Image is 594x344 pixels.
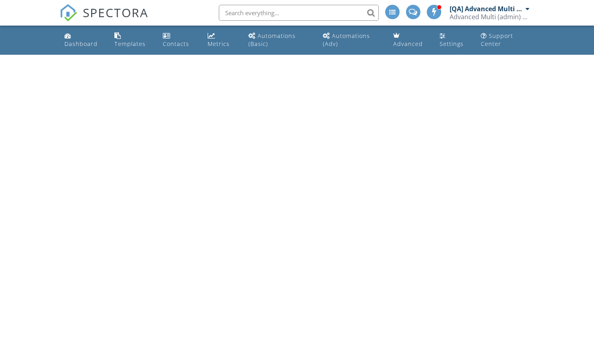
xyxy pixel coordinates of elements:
[60,4,77,22] img: The Best Home Inspection Software - Spectora
[390,29,430,52] a: Advanced
[323,32,370,48] div: Automations (Adv)
[440,40,464,48] div: Settings
[160,29,198,52] a: Contacts
[481,32,513,48] div: Support Center
[208,40,230,48] div: Metrics
[245,29,313,52] a: Automations (Basic)
[163,40,189,48] div: Contacts
[450,5,524,13] div: [QA] Advanced Multi (admin)
[111,29,153,52] a: Templates
[219,5,379,21] input: Search everything...
[248,32,296,48] div: Automations (Basic)
[436,29,471,52] a: Settings
[393,40,423,48] div: Advanced
[450,13,530,21] div: Advanced Multi (admin) Company
[83,4,148,21] span: SPECTORA
[114,40,146,48] div: Templates
[320,29,384,52] a: Automations (Advanced)
[204,29,239,52] a: Metrics
[60,11,148,28] a: SPECTORA
[478,29,533,52] a: Support Center
[61,29,105,52] a: Dashboard
[64,40,98,48] div: Dashboard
